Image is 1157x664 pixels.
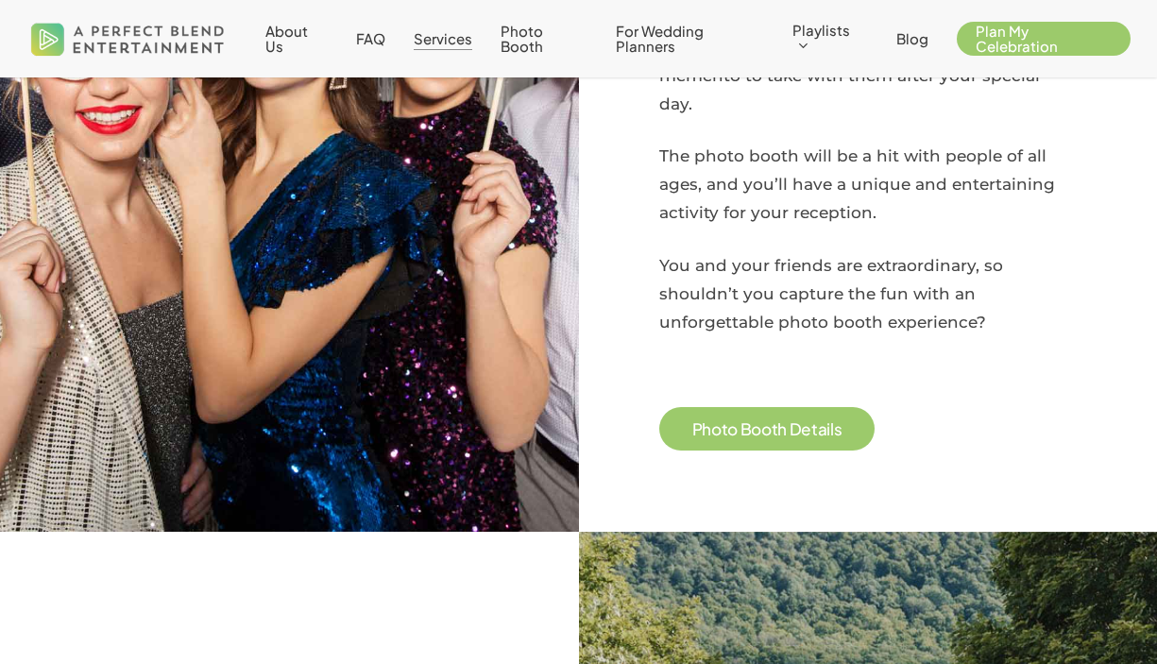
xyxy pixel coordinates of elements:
span: B [740,421,752,437]
a: About Us [265,24,328,54]
span: l [830,421,834,437]
span: About Us [265,22,308,55]
a: Photo Booth [501,24,587,54]
span: P [692,421,703,437]
span: Services [414,29,472,47]
a: Services [414,31,472,46]
span: e [801,421,811,437]
a: Plan My Celebration [957,24,1131,54]
span: FAQ [356,29,385,47]
a: FAQ [356,31,385,46]
a: Blog [896,31,928,46]
span: Playlists [792,21,850,39]
span: t [722,421,728,437]
span: Photo Booth [501,22,543,55]
span: t [772,421,778,437]
span: h [702,421,711,437]
span: For Wedding Planners [616,22,704,55]
span: s [834,421,842,437]
span: You and your friends are extraordinary, so shouldn’t you capture the fun with an unforgettable ph... [659,256,1003,332]
span: o [711,421,722,437]
span: Plan My Celebration [976,22,1058,55]
span: The photo booth will be a hit with people of all ages, and you’ll have a unique and entertaining ... [659,146,1055,222]
span: o [761,421,772,437]
span: Blog [896,29,928,47]
a: For Wedding Planners [616,24,764,54]
img: A Perfect Blend Entertainment [26,8,230,70]
span: h [777,421,787,437]
span: o [751,421,761,437]
a: Playlists [792,23,868,55]
span: i [826,421,830,437]
span: o [727,421,738,437]
a: Photo Booth Details [692,420,842,438]
span: D [790,421,802,437]
span: a [818,421,827,437]
span: t [811,421,818,437]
